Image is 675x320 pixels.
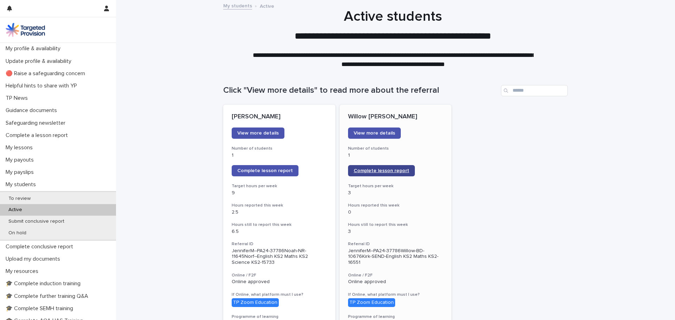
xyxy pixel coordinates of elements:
[348,241,443,247] h3: Referral ID
[348,222,443,228] h3: Hours still to report this week
[3,196,36,202] p: To review
[348,273,443,278] h3: Online / F2F
[6,23,45,37] img: M5nRWzHhSzIhMunXDL62
[232,292,327,298] h3: If Online, what platform must I use?
[348,292,443,298] h3: If Online, what platform must I use?
[3,243,79,250] p: Complete conclusive report
[232,183,327,189] h3: Target hours per week
[348,113,443,121] p: Willow [PERSON_NAME]
[348,165,415,176] a: Complete lesson report
[237,168,293,173] span: Complete lesson report
[348,279,443,285] p: Online approved
[501,85,568,96] input: Search
[3,45,66,52] p: My profile & availability
[3,305,79,312] p: 🎓 Complete SEMH training
[3,256,66,262] p: Upload my documents
[348,203,443,208] h3: Hours reported this week
[3,144,38,151] p: My lessons
[3,132,73,139] p: Complete a lesson report
[348,314,443,320] h3: Programme of learning
[232,203,327,208] h3: Hours reported this week
[3,107,63,114] p: Guidance documents
[348,229,443,235] p: 3
[348,146,443,151] h3: Number of students
[232,314,327,320] h3: Programme of learning
[354,168,409,173] span: Complete lesson report
[221,8,565,25] h1: Active students
[232,248,327,266] p: JenniferM--PA24-37786Noah-NR-11645Norf--English KS2 Maths KS2 Science KS2-15733
[232,229,327,235] p: 6.5
[223,1,252,9] a: My students
[223,85,498,96] h1: Click "View more details" to read more about the referral
[3,83,83,89] p: Helpful hints to share with YP
[348,183,443,189] h3: Target hours per week
[232,298,279,307] div: TP Zoom Education
[348,190,443,196] p: 3
[232,152,327,158] p: 1
[232,209,327,215] p: 2.5
[348,298,395,307] div: TP Zoom Education
[3,58,77,65] p: Update profile & availability
[232,128,284,139] a: View more details
[3,70,91,77] p: 🔴 Raise a safeguarding concern
[3,280,86,287] p: 🎓 Complete induction training
[354,131,395,136] span: View more details
[232,190,327,196] p: 9
[3,230,32,236] p: On hold
[237,131,279,136] span: View more details
[3,157,39,163] p: My payouts
[3,293,94,300] p: 🎓 Complete further training Q&A
[232,165,298,176] a: Complete lesson report
[3,95,33,102] p: TP News
[3,181,41,188] p: My students
[232,241,327,247] h3: Referral ID
[348,128,401,139] a: View more details
[348,152,443,158] p: 1
[3,120,71,126] p: Safeguarding newsletter
[232,273,327,278] h3: Online / F2F
[3,268,44,275] p: My resources
[3,207,28,213] p: Active
[232,222,327,228] h3: Hours still to report this week
[3,218,70,224] p: Submit conclusive report
[260,2,274,9] p: Active
[348,248,443,266] p: JenniferM--PA24-37786Willow-BD-10676Kirk-SEND-English KS2 Maths KS2-16551
[232,279,327,285] p: Online approved
[232,113,327,121] p: [PERSON_NAME]
[348,209,443,215] p: 0
[3,169,39,176] p: My payslips
[232,146,327,151] h3: Number of students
